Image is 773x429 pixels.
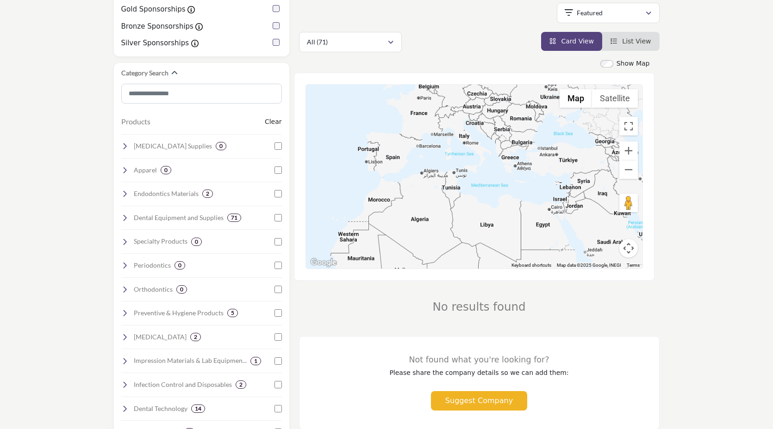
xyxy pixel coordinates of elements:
input: Select Endodontics Materials checkbox [274,190,282,197]
b: 5 [231,310,234,316]
h4: Apparel: Clothing and uniforms for dental professionals. [134,165,157,175]
b: 2 [194,334,197,340]
a: View List [611,37,651,45]
button: Keyboard shortcuts [511,262,551,269]
span: Card View [561,37,593,45]
input: Select Orthodontics checkbox [274,286,282,293]
input: Select Prosthodontics checkbox [274,333,282,341]
input: Select Apparel checkbox [274,166,282,174]
h4: Oral Surgery Supplies: Instruments and materials for surgical procedures, extractions, and bone g... [134,141,212,151]
button: Map camera controls [619,239,638,257]
div: 14 Results For Dental Technology [191,404,205,413]
div: 5 Results For Preventive & Hygiene Products [227,309,238,317]
input: Select Oral Surgery Supplies checkbox [274,142,282,150]
b: 0 [219,143,223,149]
div: 0 Results For Oral Surgery Supplies [216,142,226,150]
button: Show satellite imagery [592,89,638,108]
div: 2 Results For Infection Control and Disposables [236,380,246,389]
h4: Dental Technology: Digital scanners, CAD/CAM systems, and software for advanced dental procedures. [134,404,187,413]
h4: Periodontics: Products for gum health, including scalers, regenerative materials, and treatment s... [134,261,171,270]
input: Select Infection Control and Disposables checkbox [274,381,282,388]
div: 1 Results For Impression Materials & Lab Equipment [250,357,261,365]
li: Card View [541,32,602,51]
button: Zoom out [619,160,638,179]
input: Search Category [121,84,282,104]
div: 2 Results For Prosthodontics [190,333,201,341]
input: Gold Sponsorships checkbox [273,5,280,12]
h4: Orthodontics: Brackets, wires, aligners, and tools for correcting dental misalignments. [134,285,173,294]
b: 0 [164,167,168,173]
b: 1 [254,358,257,364]
input: Select Dental Technology checkbox [274,405,282,412]
div: 0 Results For Apparel [161,166,171,174]
input: Select Periodontics checkbox [274,262,282,269]
h4: Dental Equipment and Supplies: Essential dental chairs, lights, suction devices, and other clinic... [134,213,224,222]
span: List View [622,37,651,45]
p: All (71) [307,37,328,47]
b: 0 [178,262,181,269]
b: 2 [239,381,243,388]
label: Show Map [617,59,650,68]
img: Google [308,257,339,269]
h4: Preventive & Hygiene Products: Fluorides, sealants, toothbrushes, and oral health maintenance pro... [134,308,224,318]
input: Silver Sponsorships checkbox [273,39,280,46]
h4: Infection Control and Disposables: PPE, sterilization products, disinfectants, and single-use den... [134,380,232,389]
li: List View [602,32,660,51]
button: Products [121,116,150,127]
b: 14 [195,405,201,412]
buton: Clear [265,117,282,127]
input: Bronze Sponsorships checkbox [273,22,280,29]
a: Terms [627,263,640,268]
input: Select Specialty Products checkbox [274,238,282,245]
div: 0 Results For Specialty Products [191,238,202,246]
button: Zoom in [619,141,638,160]
button: Toggle fullscreen view [619,117,638,135]
p: Featured [577,8,603,18]
input: Select Preventive & Hygiene Products checkbox [274,309,282,317]
h4: Impression Materials & Lab Equipment: Materials for creating dental impressions and equipment for... [134,356,247,365]
a: Open this area in Google Maps (opens a new window) [308,257,339,269]
span: Map data ©2025 Google, INEGI [557,263,621,268]
div: 71 Results For Dental Equipment and Supplies [227,214,241,222]
label: Silver Sponsorships [121,38,189,49]
span: Suggest Company [445,396,513,405]
b: 0 [195,239,198,245]
b: 0 [180,286,183,293]
h4: Specialty Products: Unique or advanced dental products tailored to specific needs and treatments. [134,237,187,246]
h3: No results found [299,300,660,313]
label: Bronze Sponsorships [121,21,193,32]
input: Select Dental Equipment and Supplies checkbox [274,214,282,221]
button: Featured [557,3,660,23]
h2: Category Search [121,68,168,78]
a: View Card [549,37,594,45]
b: 71 [231,214,237,221]
h3: Not found what you're looking for? [318,355,641,365]
h4: Endodontics Materials: Supplies for root canal treatments, including sealers, files, and obturati... [134,189,199,198]
button: Drag Pegman onto the map to open Street View [619,194,638,212]
label: Gold Sponsorships [121,4,186,15]
div: 0 Results For Orthodontics [176,285,187,294]
input: Select Impression Materials & Lab Equipment checkbox [274,357,282,365]
div: 0 Results For Periodontics [175,261,185,270]
button: Suggest Company [431,391,527,411]
b: 2 [206,190,209,197]
span: Please share the company details so we can add them: [389,369,568,376]
button: Show street map [560,89,592,108]
button: All (71) [299,32,402,52]
div: 2 Results For Endodontics Materials [202,190,213,198]
h4: Prosthodontics: Products for dental prostheses, such as crowns, bridges, dentures, and implants. [134,332,187,342]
